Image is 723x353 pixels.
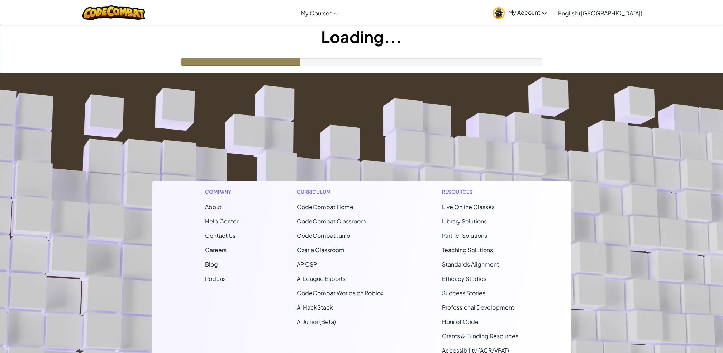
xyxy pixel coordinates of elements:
[442,275,486,282] a: Efficacy Studies
[442,217,487,225] a: Library Solutions
[205,260,218,268] a: Blog
[555,3,646,23] a: English ([GEOGRAPHIC_DATA])
[508,9,547,16] span: My Account
[205,203,222,211] a: About
[558,9,642,17] span: English ([GEOGRAPHIC_DATA])
[297,3,342,23] a: My Courses
[493,7,505,19] img: avatar
[442,332,518,340] a: Grants & Funding Resources
[442,232,487,239] a: Partner Solutions
[442,303,514,311] a: Professional Development
[297,289,384,297] a: CodeCombat Worlds on Roblox
[297,203,353,211] span: CodeCombat Home
[442,188,518,196] h1: Resources
[297,303,333,311] a: AI HackStack
[297,246,344,254] a: Ozaria Classroom
[442,289,485,297] a: Success Stories
[205,275,228,282] a: Podcast
[205,246,227,254] a: Careers
[205,217,238,225] a: Help Center
[82,5,145,20] img: CodeCombat logo
[297,318,336,325] a: AI Junior (Beta)
[442,246,493,254] a: Teaching Solutions
[297,232,352,239] a: CodeCombat Junior
[205,188,238,196] h1: Company
[442,318,479,325] a: Hour of Code
[442,203,495,211] a: Live Online Classes
[297,260,317,268] a: AP CSP
[0,25,723,48] h1: Loading...
[301,9,332,17] span: My Courses
[205,232,236,239] span: Contact Us
[489,1,550,24] a: My Account
[297,188,384,196] h1: Curriculum
[297,217,366,225] a: CodeCombat Classroom
[297,275,346,282] a: AI League Esports
[442,260,499,268] a: Standards Alignment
